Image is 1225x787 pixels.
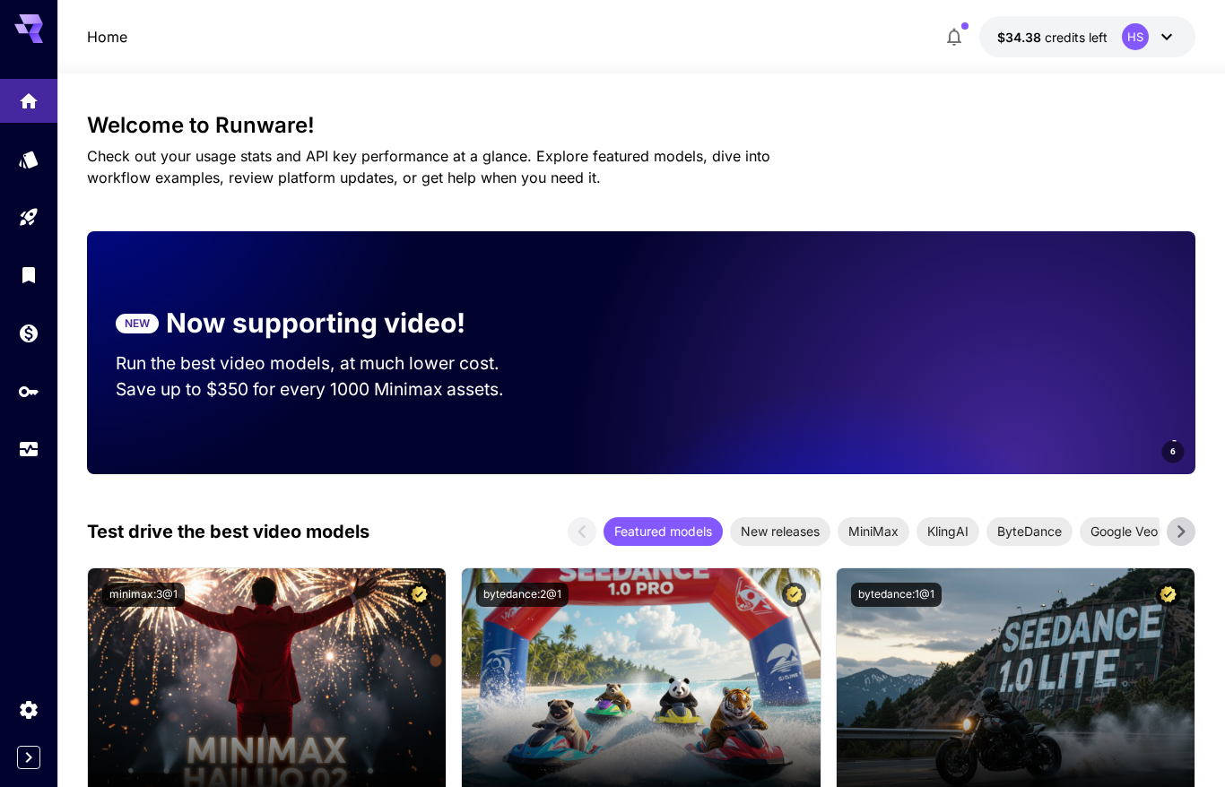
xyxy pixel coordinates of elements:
[986,517,1073,546] div: ByteDance
[917,522,979,541] span: KlingAI
[17,746,40,769] button: Expand sidebar
[87,518,369,545] p: Test drive the best video models
[18,90,39,112] div: Home
[604,517,723,546] div: Featured models
[986,522,1073,541] span: ByteDance
[851,583,942,607] button: bytedance:1@1
[166,303,465,343] p: Now supporting video!
[997,30,1045,45] span: $34.38
[87,26,127,48] a: Home
[476,583,569,607] button: bytedance:2@1
[979,16,1195,57] button: $34.37506HS
[838,522,909,541] span: MiniMax
[782,583,806,607] button: Certified Model – Vetted for best performance and includes a commercial license.
[18,206,39,229] div: Playground
[125,316,150,332] p: NEW
[18,264,39,286] div: Library
[917,517,979,546] div: KlingAI
[997,28,1108,47] div: $34.37506
[87,113,1196,138] h3: Welcome to Runware!
[1170,445,1176,458] span: 6
[18,698,39,721] div: Settings
[730,517,830,546] div: New releases
[838,517,909,546] div: MiniMax
[18,148,39,170] div: Models
[1156,583,1180,607] button: Certified Model – Vetted for best performance and includes a commercial license.
[730,522,830,541] span: New releases
[18,322,39,344] div: Wallet
[407,583,431,607] button: Certified Model – Vetted for best performance and includes a commercial license.
[87,26,127,48] nav: breadcrumb
[87,147,770,186] span: Check out your usage stats and API key performance at a glance. Explore featured models, dive int...
[18,380,39,402] div: API Keys
[116,350,534,376] p: Run the best video models, at much lower cost.
[116,376,534,402] p: Save up to $350 for every 1000 Minimax assets.
[1122,23,1149,50] div: HS
[604,522,723,541] span: Featured models
[102,583,185,607] button: minimax:3@1
[1045,30,1108,45] span: credits left
[18,438,39,461] div: Usage
[1080,522,1169,541] span: Google Veo
[1080,517,1169,546] div: Google Veo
